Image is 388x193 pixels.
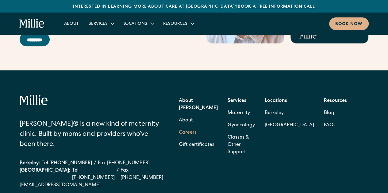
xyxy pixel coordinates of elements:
[119,18,158,28] div: Locations
[20,160,40,167] div: Berkeley:
[19,19,44,28] a: home
[265,107,314,119] a: Berkeley
[228,132,255,158] a: Classes & Other Support
[72,167,115,182] a: Tel [PHONE_NUMBER]
[179,127,197,139] a: Careers
[329,17,369,30] a: Book now
[238,5,315,9] a: Book a free information call
[179,98,218,111] strong: About [PERSON_NAME]
[324,98,347,103] strong: Resources
[265,98,287,103] strong: Locations
[121,167,163,182] a: Fax [PHONE_NUMBER]
[265,119,314,132] a: [GEOGRAPHIC_DATA]
[84,18,119,28] div: Services
[179,114,193,127] a: About
[117,167,119,182] div: /
[94,160,96,167] div: /
[179,139,214,151] a: Gift certificates
[324,119,336,132] a: FAQs
[59,18,84,28] a: About
[20,182,163,189] a: [EMAIL_ADDRESS][DOMAIN_NAME]
[324,107,334,119] a: Blog
[20,167,70,182] div: [GEOGRAPHIC_DATA]:
[163,21,187,27] div: Resources
[158,18,198,28] div: Resources
[89,21,108,27] div: Services
[228,107,250,119] a: Maternity
[228,98,246,103] strong: Services
[124,21,147,27] div: Locations
[98,160,150,167] a: Fax [PHONE_NUMBER]
[228,119,255,132] a: Gynecology
[20,120,163,150] div: [PERSON_NAME]® is a new kind of maternity clinic. Built by moms and providers who’ve been there.
[42,160,92,167] a: Tel [PHONE_NUMBER]
[335,21,363,28] div: Book now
